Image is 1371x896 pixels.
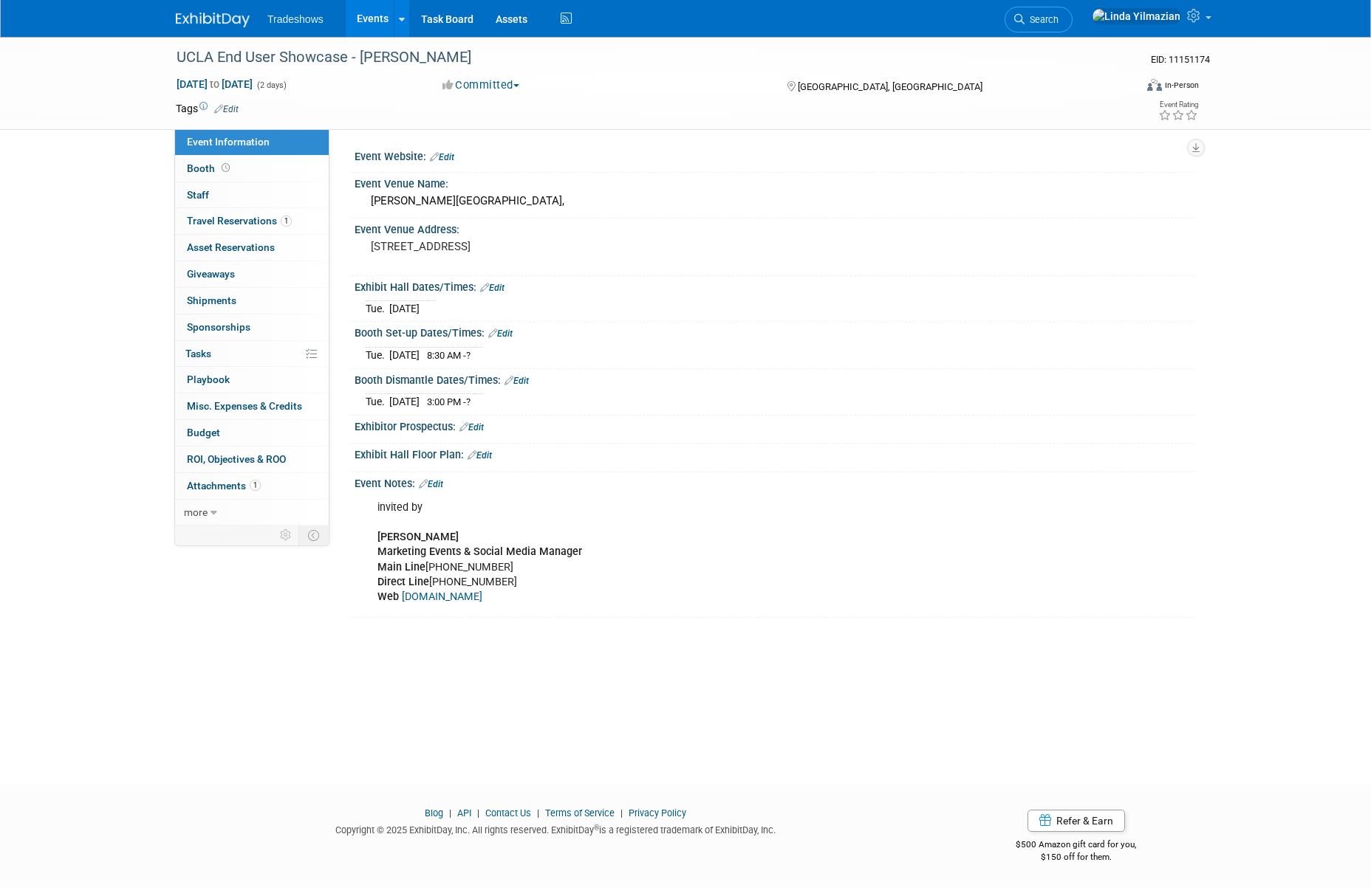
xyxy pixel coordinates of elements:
a: Booth [175,156,329,182]
span: Tradeshows [267,13,324,25]
img: Format-Inperson.png [1147,79,1162,91]
div: invited by [PHONE_NUMBER] [PHONE_NUMBER] [367,493,1033,612]
sup: ® [594,824,599,832]
span: Asset Reservations [187,241,275,253]
a: ROI, Objectives & ROO [175,447,329,472]
span: Event ID: 11151174 [1151,54,1210,65]
a: Edit [468,450,492,461]
span: [GEOGRAPHIC_DATA], [GEOGRAPHIC_DATA] [798,81,982,92]
span: Staff [187,189,209,201]
a: Budget [175,420,329,446]
span: Attachments [187,480,261,492]
a: Terms of Service [545,807,615,819]
b: Main Line [377,561,425,573]
span: Playbook [187,373,230,385]
span: Budget [187,427,220,438]
a: Giveaways [175,261,329,287]
div: Event Website: [355,145,1195,165]
span: more [184,506,208,518]
a: Edit [430,152,454,162]
a: [DOMAIN_NAME] [402,590,482,603]
span: Search [1025,14,1059,25]
span: (2 days) [256,80,287,90]
td: Tue. [366,394,389,410]
span: | [617,807,626,819]
b: [PERSON_NAME] [377,531,459,543]
div: UCLA End User Showcase - [PERSON_NAME] [171,44,1112,71]
span: Tasks [185,348,211,359]
td: Toggle Event Tabs [299,525,329,545]
img: Linda Yilmazian [1092,8,1181,24]
div: Event Venue Address: [355,218,1195,237]
span: Shipments [187,294,236,306]
div: Event Notes: [355,472,1195,492]
span: | [533,807,543,819]
span: ? [466,396,471,407]
span: Booth [187,162,233,174]
span: to [208,78,222,90]
a: Edit [459,422,484,433]
div: Event Venue Name: [355,173,1195,191]
a: Edit [505,376,529,386]
a: Edit [214,104,239,114]
div: Event Rating [1158,101,1198,108]
div: Exhibitor Prospectus: [355,416,1195,435]
span: ? [466,350,471,361]
td: [DATE] [389,347,420,362]
a: Tasks [175,341,329,367]
b: Marketing Events & Social Media Manager [377,545,582,558]
div: $150 off for them. [957,851,1196,864]
span: | [473,807,483,819]
span: 1 [250,480,261,491]
span: Booth not reserved yet [219,162,233,173]
a: Sponsorships [175,314,329,340]
a: Event Information [175,129,329,155]
a: Privacy Policy [629,807,686,819]
a: API [457,807,471,819]
span: Giveaways [187,268,235,280]
a: Contact Us [485,807,531,819]
div: Exhibit Hall Dates/Times: [355,276,1195,295]
a: Edit [419,479,443,489]
span: 1 [281,216,292,227]
span: Event Information [187,136,270,148]
div: Booth Set-up Dates/Times: [355,322,1195,341]
b: Direct Line [377,576,429,588]
span: 8:30 AM - [427,350,471,361]
td: Tue. [366,347,389,362]
a: Staff [175,182,329,208]
td: Tags [176,101,239,116]
a: Misc. Expenses & Credits [175,393,329,419]
div: In-Person [1164,80,1199,91]
a: Asset Reservations [175,235,329,261]
div: Booth Dismantle Dates/Times: [355,369,1195,388]
a: Travel Reservations1 [175,208,329,234]
pre: [STREET_ADDRESS] [371,240,688,253]
button: Committed [437,77,525,93]
td: Tue. [366,301,389,317]
span: [DATE] [DATE] [176,77,253,91]
a: Attachments1 [175,473,329,499]
div: Event Format [1047,77,1199,99]
div: Exhibit Hall Floor Plan: [355,444,1195,463]
span: Misc. Expenses & Credits [187,400,302,412]
span: ROI, Objectives & ROO [187,453,286,465]
img: ExhibitDay [176,13,250,27]
span: 3:00 PM - [427,396,471,407]
span: Sponsorships [187,321,250,333]
span: | [445,807,455,819]
a: Search [1005,7,1073,32]
div: $500 Amazon gift card for you, [957,829,1196,863]
b: Web [377,590,399,603]
a: Edit [488,328,513,339]
a: Blog [425,807,443,819]
div: [PERSON_NAME][GEOGRAPHIC_DATA], [366,190,1184,213]
td: Personalize Event Tab Strip [273,525,299,545]
div: Copyright © 2025 ExhibitDay, Inc. All rights reserved. ExhibitDay is a registered trademark of Ex... [176,820,935,837]
td: [DATE] [389,301,420,317]
td: [DATE] [389,394,420,410]
a: Refer & Earn [1028,810,1125,832]
span: Travel Reservations [187,215,292,227]
a: more [175,500,329,525]
a: Edit [480,283,505,293]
